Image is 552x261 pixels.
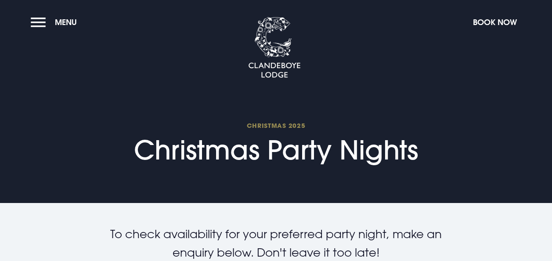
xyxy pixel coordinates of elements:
button: Book Now [469,13,521,32]
span: Menu [55,17,77,27]
button: Menu [31,13,81,32]
span: Christmas 2025 [134,121,418,130]
h1: Christmas Party Nights [134,121,418,166]
img: Clandeboye Lodge [248,17,301,79]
